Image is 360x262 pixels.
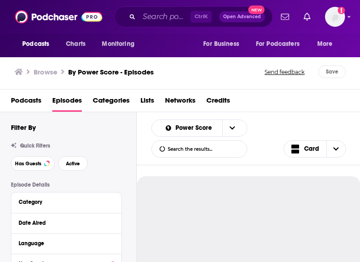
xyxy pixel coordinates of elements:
a: Podcasts [11,93,41,112]
button: Active [58,156,88,171]
a: Credits [206,93,230,112]
span: Podcasts [22,38,49,50]
button: Save [318,65,346,78]
button: open menu [250,35,313,53]
button: open menu [16,35,61,53]
span: Quick Filters [20,143,50,149]
button: Choose View [284,140,346,158]
span: Monitoring [102,38,134,50]
div: Search podcasts, credits, & more... [114,6,273,27]
span: Open Advanced [223,15,261,19]
a: Episodes [52,93,82,112]
span: Logged in as HavasFormulab2b [325,7,345,27]
button: Category [19,196,114,208]
a: Lists [140,93,154,112]
span: Ctrl K [190,11,212,23]
button: open menu [95,35,146,53]
button: open menu [157,125,223,131]
h3: Browse [34,68,57,76]
svg: Add a profile image [338,7,345,14]
button: open menu [311,35,344,53]
a: Categories [93,93,130,112]
span: Has Guests [15,161,41,166]
div: Category [19,199,108,205]
a: Show notifications dropdown [300,9,314,25]
button: Has Guests [11,156,55,171]
img: User Profile [325,7,345,27]
h2: Choose List sort [151,119,247,137]
button: Date Aired [19,217,114,228]
button: Language [19,237,114,249]
button: Send feedback [262,65,307,78]
a: Charts [60,35,91,53]
div: Date Aired [19,220,108,226]
a: Show notifications dropdown [277,9,293,25]
span: For Podcasters [256,38,300,50]
div: Language [19,240,108,247]
button: open menu [222,120,241,136]
p: Episode Details [11,182,122,188]
img: Podchaser - Follow, Share and Rate Podcasts [15,8,102,25]
span: More [317,38,333,50]
span: For Business [203,38,239,50]
button: Show profile menu [325,7,345,27]
span: Active [66,161,80,166]
span: Power Score [175,125,215,131]
input: Search podcasts, credits, & more... [139,10,190,24]
a: Networks [165,93,195,112]
button: Open AdvancedNew [219,11,265,22]
h2: Filter By [11,123,36,132]
button: open menu [197,35,250,53]
span: New [248,5,265,14]
span: Charts [66,38,85,50]
span: Card [304,146,319,152]
a: By Power Score - Episodes [68,68,154,76]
